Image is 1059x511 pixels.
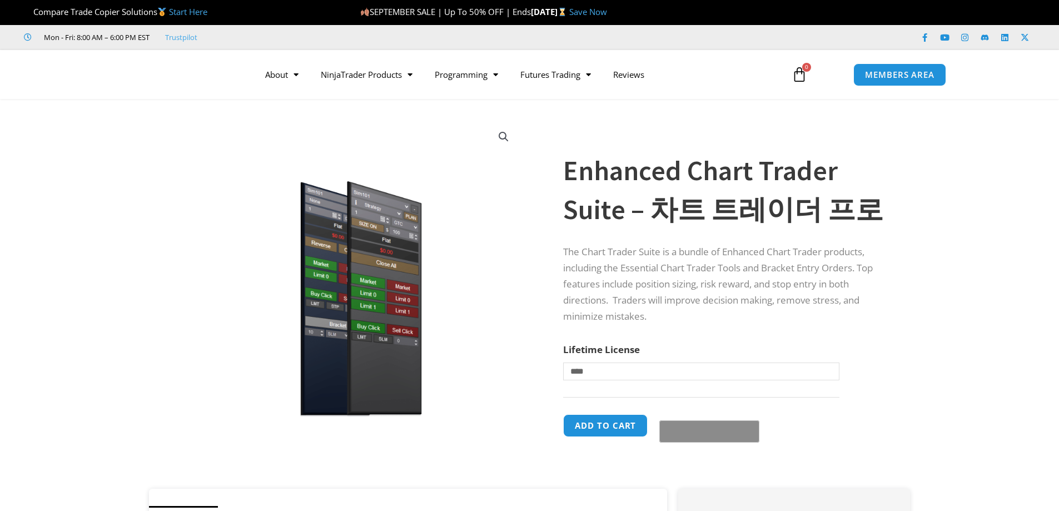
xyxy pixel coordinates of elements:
a: Reviews [602,62,655,87]
h1: Enhanced Chart Trader Suite – 차트 트레이더 프로 [563,151,888,229]
a: Futures Trading [509,62,602,87]
img: ⌛ [558,8,566,16]
p: The Chart Trader Suite is a bundle of Enhanced Chart Trader products, including the Essential Cha... [563,244,888,325]
button: Add to cart [563,414,648,437]
a: Clear options [563,386,580,394]
button: Buy with GPay [659,420,759,443]
img: 🥇 [158,8,166,16]
a: 0 [775,58,824,91]
img: LogoAI | Affordable Indicators – NinjaTrader [113,54,232,95]
img: 🏆 [24,8,33,16]
span: 0 [802,63,811,72]
a: Save Now [569,6,607,17]
img: Screenshot 2024-11-20 152759 [165,118,522,416]
span: MEMBERS AREA [865,71,934,79]
a: Programming [424,62,509,87]
img: 🍂 [361,8,369,16]
a: View full-screen image gallery [494,127,514,147]
iframe: Secure payment input frame [657,413,757,414]
a: Trustpilot [165,31,197,44]
label: Lifetime License [563,343,640,356]
a: About [254,62,310,87]
a: Start Here [169,6,207,17]
a: NinjaTrader Products [310,62,424,87]
span: Compare Trade Copier Solutions [24,6,207,17]
a: MEMBERS AREA [853,63,946,86]
strong: [DATE] [531,6,569,17]
nav: Menu [254,62,779,87]
span: SEPTEMBER SALE | Up To 50% OFF | Ends [360,6,531,17]
span: Mon - Fri: 8:00 AM – 6:00 PM EST [41,31,150,44]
